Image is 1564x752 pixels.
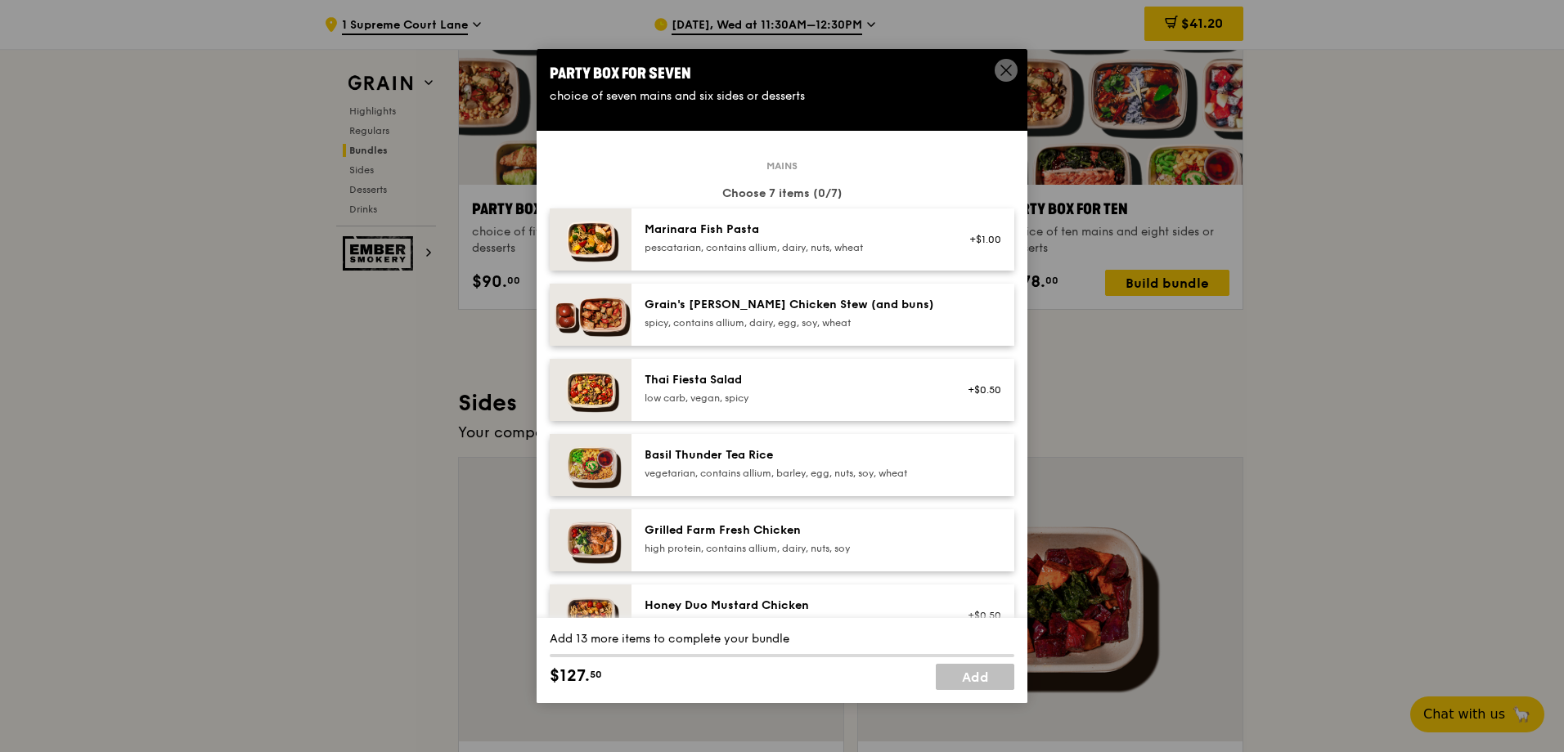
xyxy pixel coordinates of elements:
img: daily_normal_HORZ-Basil-Thunder-Tea-Rice.jpg [550,434,631,496]
div: Thai Fiesta Salad [645,372,938,388]
img: daily_normal_Grains-Curry-Chicken-Stew-HORZ.jpg [550,284,631,346]
div: Grilled Farm Fresh Chicken [645,522,938,539]
div: high protein, contains allium, dairy, nuts, soy [645,542,938,555]
div: Add 13 more items to complete your bundle [550,631,1014,647]
div: Party Box for Seven [550,62,1014,85]
div: +$0.50 [958,609,1001,622]
div: pescatarian, contains allium, dairy, nuts, wheat [645,241,938,254]
div: Choose 7 items (0/7) [550,186,1014,202]
div: Honey Duo Mustard Chicken [645,598,938,614]
div: choice of seven mains and six sides or desserts [550,88,1014,105]
div: spicy, contains allium, dairy, egg, soy, wheat [645,316,938,329]
a: Add [936,664,1014,690]
img: daily_normal_Honey_Duo_Mustard_Chicken__Horizontal_.jpg [550,584,631,647]
div: vegetarian, contains allium, barley, egg, nuts, soy, wheat [645,467,938,480]
img: daily_normal_Thai_Fiesta_Salad__Horizontal_.jpg [550,359,631,421]
div: low carb, vegan, spicy [645,392,938,405]
span: Mains [760,159,804,172]
div: high protein, contains allium, soy, wheat [645,617,938,630]
img: daily_normal_HORZ-Grilled-Farm-Fresh-Chicken.jpg [550,509,631,571]
div: Grain's [PERSON_NAME] Chicken Stew (and buns) [645,297,938,313]
div: Basil Thunder Tea Rice [645,447,938,463]
div: +$1.00 [958,233,1001,246]
span: $127. [550,664,590,688]
img: daily_normal_Marinara_Fish_Pasta__Horizontal_.jpg [550,208,631,271]
div: Marinara Fish Pasta [645,222,938,238]
div: +$0.50 [958,383,1001,396]
span: 50 [590,668,602,681]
